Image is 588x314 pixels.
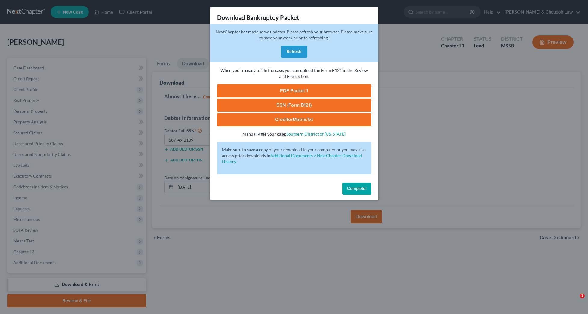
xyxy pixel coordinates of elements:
p: Make sure to save a copy of your download to your computer or you may also access prior downloads in [222,147,366,165]
span: 1 [580,294,585,298]
p: Manually file your case: [217,131,371,137]
span: NextChapter has made some updates. Please refresh your browser. Please make sure to save your wor... [216,29,373,40]
a: SSN (Form B121) [217,99,371,112]
h3: Download Bankruptcy Packet [217,13,300,22]
a: CreditorMatrix.txt [217,113,371,126]
iframe: Intercom live chat [568,294,582,308]
a: Southern District of [US_STATE] [286,131,346,136]
a: Additional Documents > NextChapter Download History. [222,153,362,164]
button: Refresh [281,46,307,58]
span: Complete! [347,186,366,191]
a: PDF Packet 1 [217,84,371,97]
p: When you're ready to file the case, you can upload the Form B121 in the Review and File section. [217,67,371,79]
button: Complete! [342,183,371,195]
